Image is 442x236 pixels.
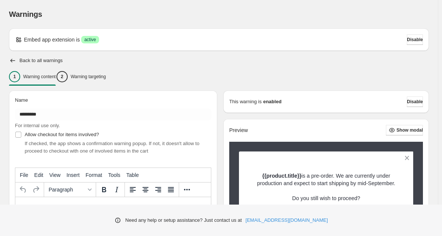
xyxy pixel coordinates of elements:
[386,125,423,135] button: Show modal
[152,183,165,196] button: Align right
[98,183,110,196] button: Bold
[126,183,139,196] button: Align left
[17,183,30,196] button: Undo
[9,69,56,85] button: 1Warning content
[71,74,106,80] p: Warning targeting
[15,197,211,235] iframe: Rich Text Area
[108,172,120,178] span: Tools
[19,58,63,64] h2: Back to all warnings
[56,69,106,85] button: 2Warning targeting
[407,99,423,105] span: Disable
[110,183,123,196] button: Italic
[407,37,423,43] span: Disable
[25,141,199,154] span: If checked, the app shows a confirmation warning popup. If not, it doesn't allow to proceed to ch...
[229,127,248,134] h2: Preview
[86,172,102,178] span: Format
[49,187,85,193] span: Paragraph
[25,132,99,137] span: Allow checkout for items involved?
[396,127,423,133] span: Show modal
[30,183,42,196] button: Redo
[246,217,328,224] a: [EMAIL_ADDRESS][DOMAIN_NAME]
[126,172,139,178] span: Table
[20,172,28,178] span: File
[15,123,60,128] span: For internal use only.
[15,97,28,103] span: Name
[262,173,301,179] strong: {{product.title}}
[165,183,177,196] button: Justify
[46,183,94,196] button: Formats
[407,34,423,45] button: Disable
[252,172,400,202] p: is a pre-order. We are currently under production and expect to start shipping by mid-September. ...
[9,71,20,82] div: 1
[84,37,96,43] span: active
[229,98,262,105] p: This warning is
[49,172,61,178] span: View
[263,98,282,105] strong: enabled
[34,172,43,178] span: Edit
[9,10,42,18] span: Warnings
[181,183,193,196] button: More...
[67,172,80,178] span: Insert
[407,96,423,107] button: Disable
[56,71,68,82] div: 2
[139,183,152,196] button: Align center
[24,36,80,43] p: Embed app extension is
[23,74,56,80] p: Warning content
